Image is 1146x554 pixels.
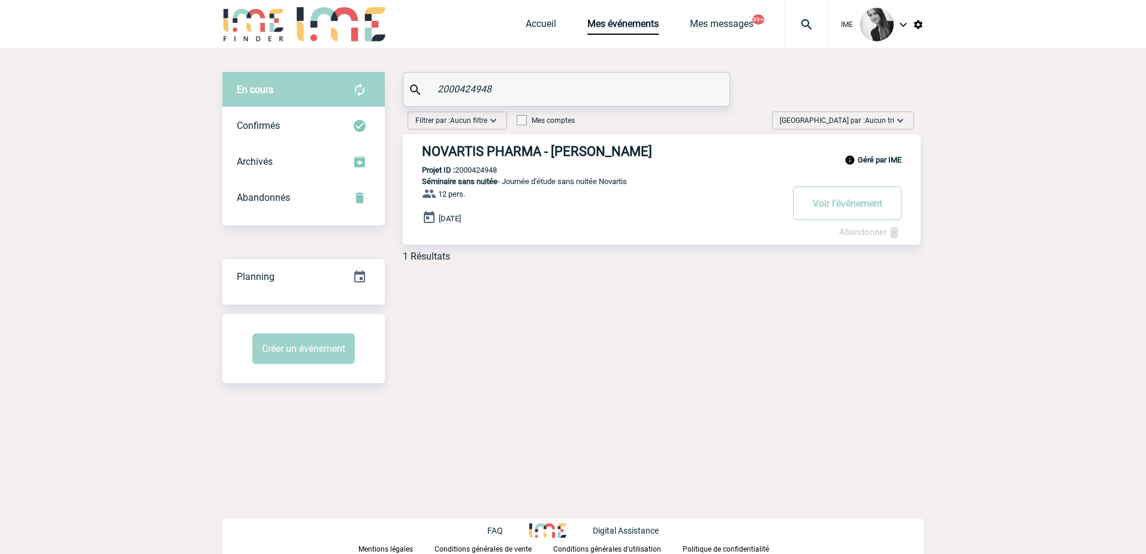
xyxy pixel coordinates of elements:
span: [GEOGRAPHIC_DATA] par : [780,115,894,127]
input: Rechercher un événement par son nom [435,80,701,98]
p: Conditions générales de vente [435,545,532,553]
span: 12 pers. [438,189,465,198]
b: Projet ID : [422,165,455,174]
div: Retrouvez ici tous vos événements annulés [222,180,385,216]
a: Conditions générales de vente [435,543,553,554]
p: Politique de confidentialité [683,545,769,553]
span: [DATE] [439,214,461,223]
p: 2000424948 [403,165,497,174]
a: Planning [222,258,385,294]
button: Voir l'événement [793,186,901,220]
img: IME-Finder [222,7,285,41]
button: Créer un événement [252,333,355,364]
p: - Journée d'étude sans nuitée Novartis [403,177,782,186]
img: info_black_24dp.svg [845,155,855,165]
div: 1 Résultats [403,251,450,262]
a: FAQ [487,524,529,535]
a: Accueil [526,18,556,35]
a: Mes messages [690,18,753,35]
img: 101050-0.jpg [860,8,894,41]
h3: NOVARTIS PHARMA - [PERSON_NAME] [422,144,782,159]
span: Planning [237,271,275,282]
p: Mentions légales [358,545,413,553]
span: En cours [237,84,273,95]
span: Filtrer par : [415,115,487,127]
img: baseline_expand_more_white_24dp-b.png [894,115,906,127]
p: FAQ [487,526,503,535]
b: Géré par IME [858,155,901,164]
a: Abandonner [839,227,901,237]
img: baseline_expand_more_white_24dp-b.png [487,115,499,127]
button: 99+ [752,14,764,25]
a: NOVARTIS PHARMA - [PERSON_NAME] [403,144,921,159]
span: Séminaire sans nuitée [422,177,497,186]
a: Politique de confidentialité [683,543,788,554]
span: Aucun tri [865,116,894,125]
a: Conditions générales d'utilisation [553,543,683,554]
a: Mes événements [587,18,659,35]
span: Abandonnés [237,192,290,203]
span: IME [841,20,853,29]
span: Confirmés [237,120,280,131]
div: Retrouvez ici tous vos évènements avant confirmation [222,72,385,108]
div: Retrouvez ici tous les événements que vous avez décidé d'archiver [222,144,385,180]
img: http://www.idealmeetingsevents.fr/ [529,523,566,538]
a: Mentions légales [358,543,435,554]
span: Archivés [237,156,273,167]
p: Conditions générales d'utilisation [553,545,661,553]
label: Mes comptes [517,116,575,125]
div: Retrouvez ici tous vos événements organisés par date et état d'avancement [222,259,385,295]
span: Aucun filtre [450,116,487,125]
p: Digital Assistance [593,526,659,535]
